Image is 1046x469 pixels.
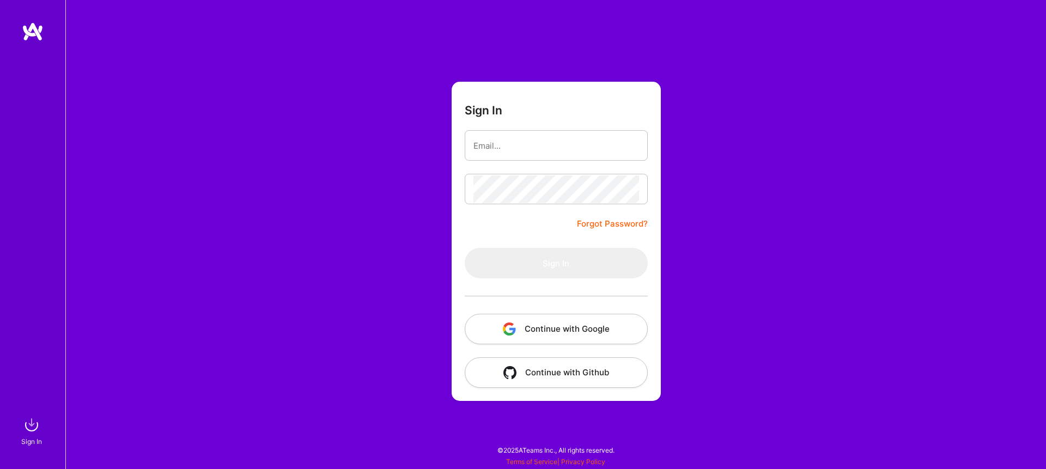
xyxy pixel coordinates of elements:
[465,103,502,117] h3: Sign In
[503,366,516,379] img: icon
[21,414,42,436] img: sign in
[506,458,557,466] a: Terms of Service
[506,458,605,466] span: |
[473,132,639,160] input: Email...
[65,436,1046,464] div: © 2025 ATeams Inc., All rights reserved.
[503,322,516,336] img: icon
[21,436,42,447] div: Sign In
[465,248,648,278] button: Sign In
[465,314,648,344] button: Continue with Google
[577,217,648,230] a: Forgot Password?
[22,22,44,41] img: logo
[465,357,648,388] button: Continue with Github
[561,458,605,466] a: Privacy Policy
[23,414,42,447] a: sign inSign In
